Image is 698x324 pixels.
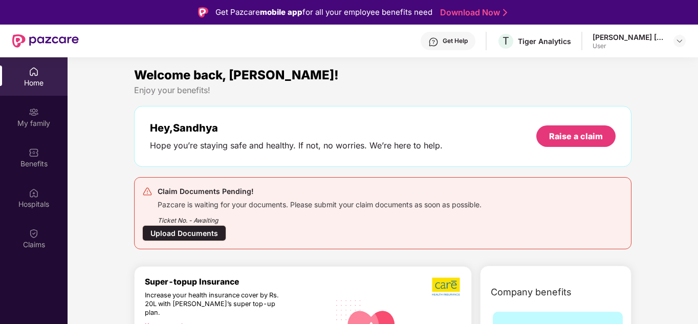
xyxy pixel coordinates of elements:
[158,185,482,198] div: Claim Documents Pending!
[145,277,330,287] div: Super-topup Insurance
[29,188,39,198] img: svg+xml;base64,PHN2ZyBpZD0iSG9zcGl0YWxzIiB4bWxucz0iaHR0cDovL3d3dy53My5vcmcvMjAwMC9zdmciIHdpZHRoPS...
[593,42,664,50] div: User
[158,209,482,225] div: Ticket No. - Awaiting
[432,277,461,296] img: b5dec4f62d2307b9de63beb79f102df3.png
[518,36,571,46] div: Tiger Analytics
[491,285,572,299] span: Company benefits
[503,35,509,47] span: T
[150,140,443,151] div: Hope you’re staying safe and healthy. If not, no worries. We’re here to help.
[675,37,684,45] img: svg+xml;base64,PHN2ZyBpZD0iRHJvcGRvd24tMzJ4MzIiIHhtbG5zPSJodHRwOi8vd3d3LnczLm9yZy8yMDAwL3N2ZyIgd2...
[158,198,482,209] div: Pazcare is waiting for your documents. Please submit your claim documents as soon as possible.
[593,32,664,42] div: [PERSON_NAME] [PERSON_NAME]
[142,186,152,197] img: svg+xml;base64,PHN2ZyB4bWxucz0iaHR0cDovL3d3dy53My5vcmcvMjAwMC9zdmciIHdpZHRoPSIyNCIgaGVpZ2h0PSIyNC...
[440,7,504,18] a: Download Now
[29,147,39,158] img: svg+xml;base64,PHN2ZyBpZD0iQmVuZWZpdHMiIHhtbG5zPSJodHRwOi8vd3d3LnczLm9yZy8yMDAwL3N2ZyIgd2lkdGg9Ij...
[549,131,603,142] div: Raise a claim
[12,34,79,48] img: New Pazcare Logo
[198,7,208,17] img: Logo
[29,107,39,117] img: svg+xml;base64,PHN2ZyB3aWR0aD0iMjAiIGhlaWdodD0iMjAiIHZpZXdCb3g9IjAgMCAyMCAyMCIgZmlsbD0ibm9uZSIgeG...
[29,228,39,239] img: svg+xml;base64,PHN2ZyBpZD0iQ2xhaW0iIHhtbG5zPSJodHRwOi8vd3d3LnczLm9yZy8yMDAwL3N2ZyIgd2lkdGg9IjIwIi...
[503,7,507,18] img: Stroke
[134,85,631,96] div: Enjoy your benefits!
[145,291,285,317] div: Increase your health insurance cover by Rs. 20L with [PERSON_NAME]’s super top-up plan.
[29,67,39,77] img: svg+xml;base64,PHN2ZyBpZD0iSG9tZSIgeG1sbnM9Imh0dHA6Ly93d3cudzMub3JnLzIwMDAvc3ZnIiB3aWR0aD0iMjAiIG...
[142,225,226,241] div: Upload Documents
[150,122,443,134] div: Hey, Sandhya
[428,37,439,47] img: svg+xml;base64,PHN2ZyBpZD0iSGVscC0zMngzMiIgeG1sbnM9Imh0dHA6Ly93d3cudzMub3JnLzIwMDAvc3ZnIiB3aWR0aD...
[443,37,468,45] div: Get Help
[134,68,339,82] span: Welcome back, [PERSON_NAME]!
[215,6,432,18] div: Get Pazcare for all your employee benefits need
[260,7,302,17] strong: mobile app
